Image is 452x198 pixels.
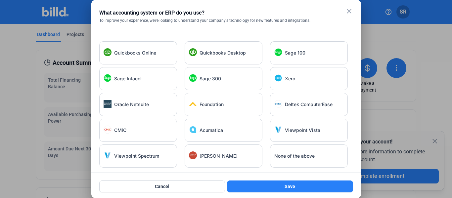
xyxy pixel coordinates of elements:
[274,153,315,159] span: None of the above
[200,153,238,159] span: [PERSON_NAME]
[114,127,126,134] span: CMiC
[285,127,320,134] span: Viewpoint Vista
[99,180,225,192] button: Cancel
[200,50,246,56] span: Quickbooks Desktop
[99,8,337,17] div: What accounting system or ERP do you use?
[285,75,295,82] span: Xero
[345,7,353,15] mat-icon: close
[114,50,156,56] span: Quickbooks Online
[200,127,223,134] span: Acumatica
[285,101,333,108] span: Deltek ComputerEase
[114,75,142,82] span: Sage Intacct
[200,101,224,108] span: Foundation
[114,101,149,108] span: Oracle Netsuite
[285,50,305,56] span: Sage 100
[99,18,353,23] div: To improve your experience, we're looking to understand your company's technology for new feature...
[114,153,159,159] span: Viewpoint Spectrum
[227,180,353,192] button: Save
[200,75,221,82] span: Sage 300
